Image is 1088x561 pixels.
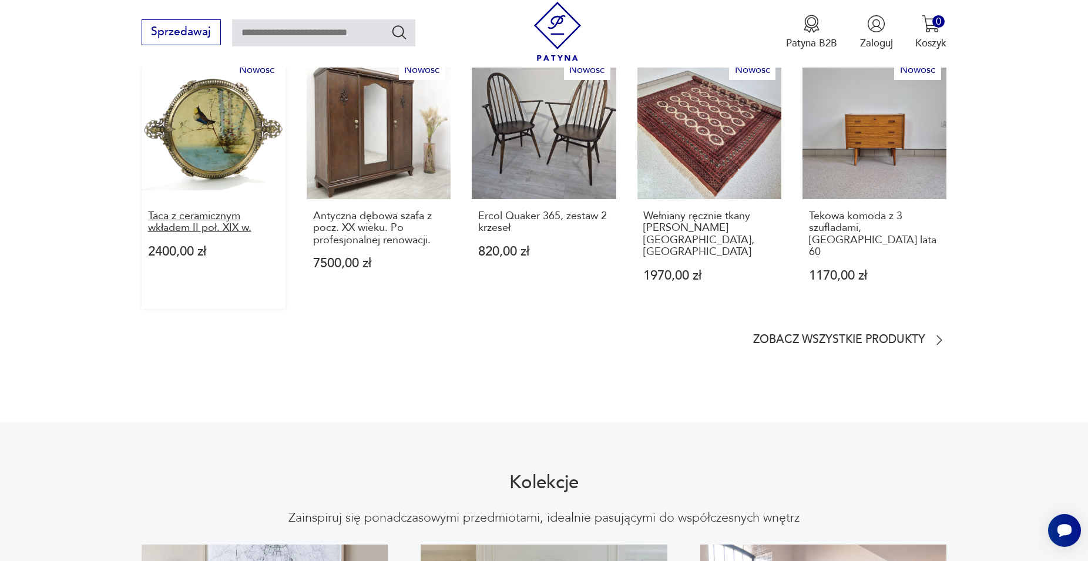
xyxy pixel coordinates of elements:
p: Taca z ceramicznym wkładem II poł. XIX w. [148,210,280,234]
p: Wełniany ręcznie tkany [PERSON_NAME][GEOGRAPHIC_DATA], [GEOGRAPHIC_DATA] [643,210,775,258]
p: 7500,00 zł [313,257,445,270]
p: Antyczna dębowa szafa z pocz. XX wieku. Po profesjonalnej renowacji. [313,210,445,246]
button: Szukaj [391,23,408,41]
p: Zainspiruj się ponadczasowymi przedmiotami, idealnie pasującymi do współczesnych wnętrz [288,509,800,526]
p: Zaloguj [860,36,893,50]
img: Ikonka użytkownika [867,15,885,33]
p: Ercol Quaker 365, zestaw 2 krzeseł [478,210,610,234]
a: NowośćTekowa komoda z 3 szufladami, Norwegia lata 60Tekowa komoda z 3 szufladami, [GEOGRAPHIC_DAT... [802,55,946,309]
p: Koszyk [915,36,946,50]
a: NowośćWełniany ręcznie tkany dywan Buchara, PakistanWełniany ręcznie tkany [PERSON_NAME][GEOGRAPH... [637,55,781,309]
p: 2400,00 zł [148,246,280,258]
img: Patyna - sklep z meblami i dekoracjami vintage [528,2,587,61]
a: Sprzedawaj [142,28,221,38]
p: Tekowa komoda z 3 szufladami, [GEOGRAPHIC_DATA] lata 60 [809,210,941,258]
h2: Kolekcje [509,474,579,491]
button: Sprzedawaj [142,19,221,45]
p: 1970,00 zł [643,270,775,282]
button: 0Koszyk [915,15,946,50]
a: NowośćAntyczna dębowa szafa z pocz. XX wieku. Po profesjonalnej renowacji.Antyczna dębowa szafa z... [307,55,451,309]
a: Zobacz wszystkie produkty [753,333,946,347]
a: NowośćTaca z ceramicznym wkładem II poł. XIX w.Taca z ceramicznym wkładem II poł. XIX w.2400,00 zł [142,55,286,309]
p: Zobacz wszystkie produkty [753,335,925,345]
p: Patyna B2B [786,36,837,50]
a: NowośćErcol Quaker 365, zestaw 2 krzesełErcol Quaker 365, zestaw 2 krzeseł820,00 zł [472,55,616,309]
button: Zaloguj [860,15,893,50]
p: 820,00 zł [478,246,610,258]
p: 1170,00 zł [809,270,941,282]
img: Ikona medalu [802,15,821,33]
a: Ikona medaluPatyna B2B [786,15,837,50]
img: Ikona koszyka [922,15,940,33]
button: Patyna B2B [786,15,837,50]
div: 0 [932,15,945,28]
iframe: Smartsupp widget button [1048,514,1081,547]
